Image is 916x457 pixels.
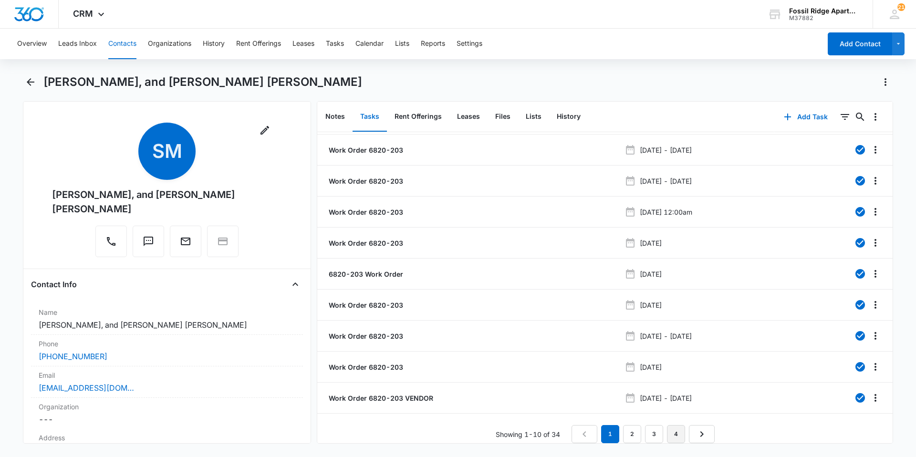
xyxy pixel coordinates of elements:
[868,359,883,374] button: Overflow Menu
[138,123,196,180] span: SM
[52,187,282,216] div: [PERSON_NAME], and [PERSON_NAME] [PERSON_NAME]
[868,297,883,312] button: Overflow Menu
[496,429,560,439] p: Showing 1-10 of 34
[73,9,93,19] span: CRM
[43,75,362,89] h1: [PERSON_NAME], and [PERSON_NAME] [PERSON_NAME]
[640,300,662,310] p: [DATE]
[39,370,295,380] label: Email
[39,319,295,331] dd: [PERSON_NAME], and [PERSON_NAME] [PERSON_NAME]
[39,382,134,394] a: [EMAIL_ADDRESS][DOMAIN_NAME]
[868,142,883,157] button: Overflow Menu
[601,425,619,443] em: 1
[640,393,692,403] p: [DATE] - [DATE]
[327,393,433,403] a: Work Order 6820-203 VENDOR
[148,29,191,59] button: Organizations
[327,331,403,341] a: Work Order 6820-203
[878,74,893,90] button: Actions
[318,102,353,132] button: Notes
[39,414,295,425] dd: ---
[327,207,403,217] a: Work Order 6820-203
[897,3,905,11] div: notifications count
[327,145,403,155] a: Work Order 6820-203
[640,269,662,279] p: [DATE]
[327,238,403,248] a: Work Order 6820-203
[31,398,303,429] div: Organization---
[355,29,384,59] button: Calendar
[23,74,38,90] button: Back
[326,29,344,59] button: Tasks
[449,102,488,132] button: Leases
[572,425,715,443] nav: Pagination
[645,425,663,443] a: Page 3
[868,328,883,343] button: Overflow Menu
[327,300,403,310] a: Work Order 6820-203
[327,362,403,372] a: Work Order 6820-203
[640,176,692,186] p: [DATE] - [DATE]
[203,29,225,59] button: History
[39,307,295,317] label: Name
[518,102,549,132] button: Lists
[31,279,77,290] h4: Contact Info
[837,109,853,125] button: Filters
[31,335,303,366] div: Phone[PHONE_NUMBER]
[789,15,859,21] div: account id
[853,109,868,125] button: Search...
[897,3,905,11] span: 21
[95,226,127,257] button: Call
[292,29,314,59] button: Leases
[640,145,692,155] p: [DATE] - [DATE]
[549,102,588,132] button: History
[95,240,127,249] a: Call
[640,207,692,217] p: [DATE] 12:00am
[868,109,883,125] button: Overflow Menu
[640,362,662,372] p: [DATE]
[31,303,303,335] div: Name[PERSON_NAME], and [PERSON_NAME] [PERSON_NAME]
[387,102,449,132] button: Rent Offerings
[395,29,409,59] button: Lists
[108,29,136,59] button: Contacts
[170,240,201,249] a: Email
[327,176,403,186] a: Work Order 6820-203
[170,226,201,257] button: Email
[868,204,883,219] button: Overflow Menu
[236,29,281,59] button: Rent Offerings
[868,173,883,188] button: Overflow Menu
[774,105,837,128] button: Add Task
[17,29,47,59] button: Overview
[133,240,164,249] a: Text
[39,402,295,412] label: Organization
[488,102,518,132] button: Files
[640,238,662,248] p: [DATE]
[789,7,859,15] div: account name
[353,102,387,132] button: Tasks
[623,425,641,443] a: Page 2
[288,277,303,292] button: Close
[58,29,97,59] button: Leads Inbox
[31,366,303,398] div: Email[EMAIL_ADDRESS][DOMAIN_NAME]
[689,425,715,443] a: Next Page
[421,29,445,59] button: Reports
[39,433,295,443] label: Address
[868,390,883,405] button: Overflow Menu
[133,226,164,257] button: Text
[640,331,692,341] p: [DATE] - [DATE]
[39,351,107,362] a: [PHONE_NUMBER]
[457,29,482,59] button: Settings
[868,266,883,281] button: Overflow Menu
[868,235,883,250] button: Overflow Menu
[39,339,295,349] label: Phone
[828,32,892,55] button: Add Contact
[327,269,403,279] a: 6820-203 Work Order
[667,425,685,443] a: Page 4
